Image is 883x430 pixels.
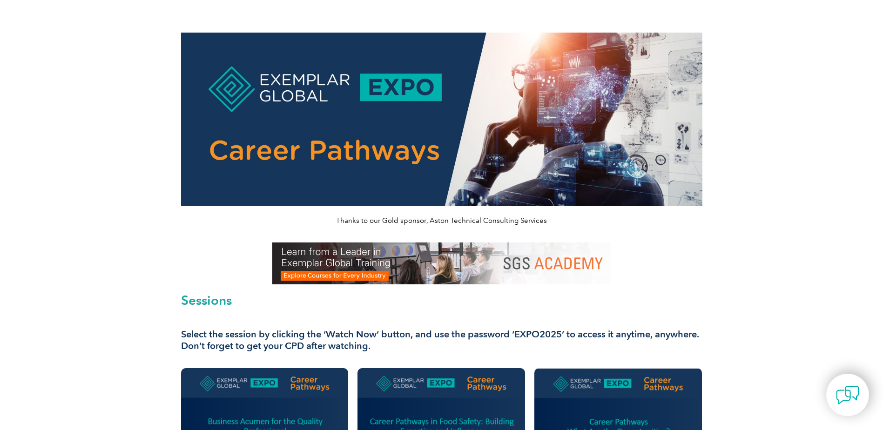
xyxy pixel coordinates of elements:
[181,215,702,226] p: Thanks to our Gold sponsor, Aston Technical Consulting Services
[181,33,702,206] img: career pathways
[836,383,859,407] img: contact-chat.png
[181,294,702,307] h2: Sessions
[181,329,702,352] h3: Select the session by clicking the ‘Watch Now’ button, and use the password ‘EXPO2025’ to access ...
[272,242,611,284] img: SGS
